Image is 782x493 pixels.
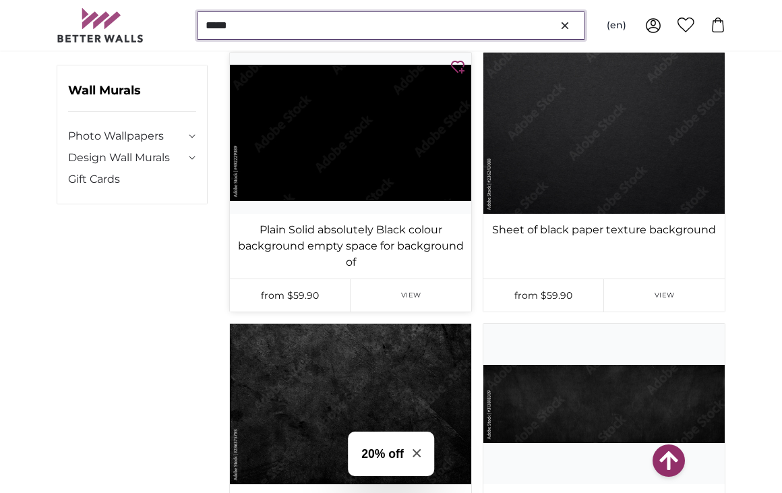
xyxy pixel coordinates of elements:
[655,290,674,300] span: View
[68,128,185,144] a: Photo Wallpapers
[68,150,185,166] a: Design Wall Murals
[57,8,144,42] img: Betterwalls
[68,128,196,144] summary: Photo Wallpapers
[604,279,725,312] a: View
[233,222,469,270] a: Plain Solid absolutely Black colour background empty space for background of
[261,289,319,301] span: from $59.90
[486,222,722,238] a: Sheet of black paper texture background
[596,13,637,38] button: (en)
[230,324,471,485] img: photo-wallpaper-antique-compass-xl
[68,171,196,187] a: Gift Cards
[483,324,725,485] img: photo-wallpaper-antique-compass-xl
[68,150,196,166] summary: Design Wall Murals
[401,290,421,300] span: View
[230,53,471,214] img: photo-wallpaper-antique-compass-xl
[351,279,471,312] a: View
[514,289,572,301] span: from $59.90
[68,82,196,112] h3: Wall Murals
[483,53,725,214] img: photo-wallpaper-antique-compass-xl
